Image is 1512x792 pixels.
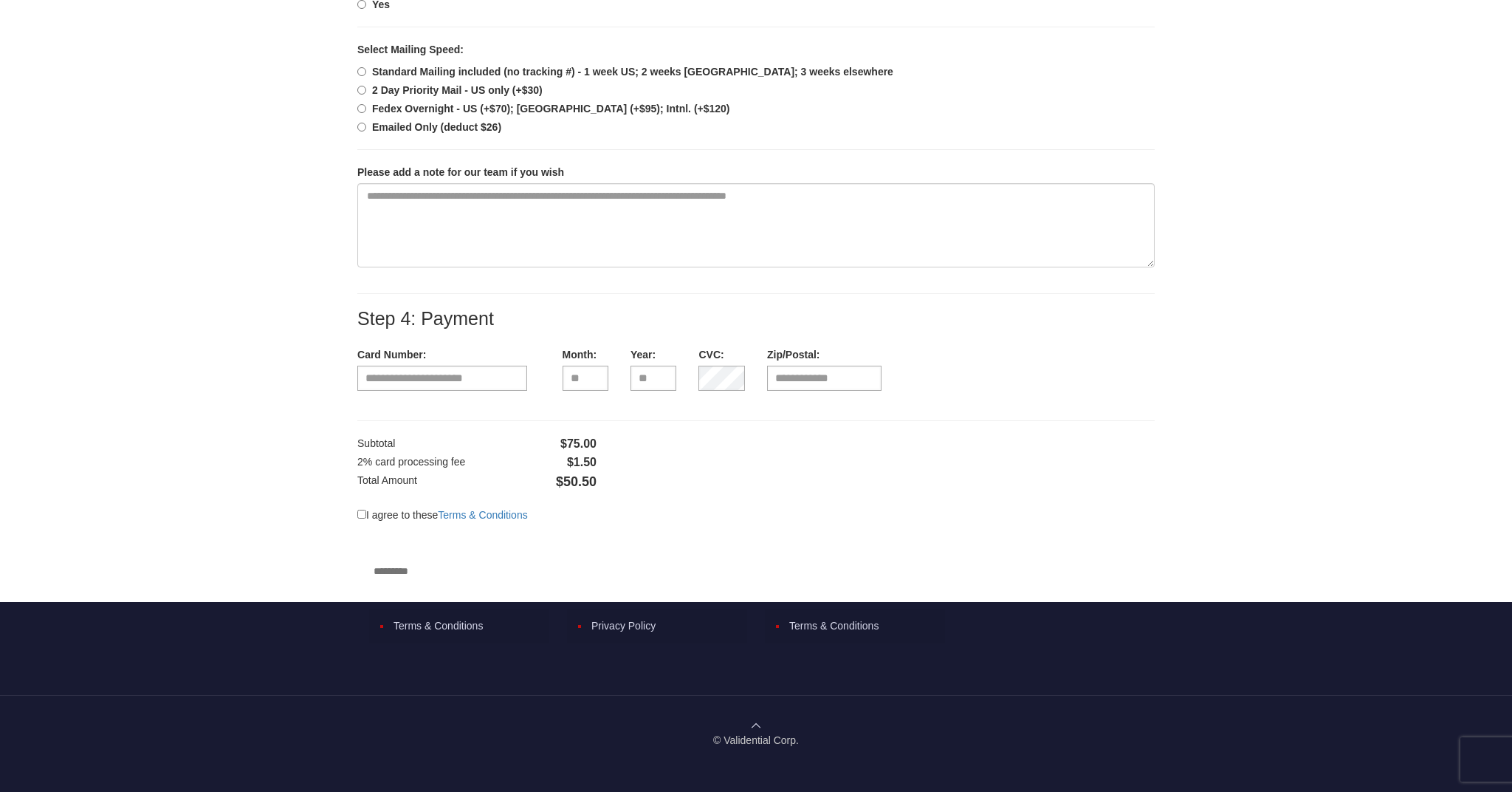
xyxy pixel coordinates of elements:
label: Subtotal [357,436,395,451]
span: $75.00 [560,436,597,454]
b: Select Mailing Speed: [357,44,464,55]
label: 2% card processing fee [357,454,465,469]
label: Step 4: Payment [357,309,494,330]
div: © Validential Corp. [369,733,1143,748]
b: Emailed Only (deduct $26) [372,121,501,133]
b: Fedex Overnight - US (+$70); [GEOGRAPHIC_DATA] (+$95); Intnl. (+$120) [372,103,730,115]
a: Terms & Conditions [787,612,938,640]
b: 2 Day Priority Mail - US only (+$30) [372,84,543,96]
input: Standard Mailing included (no tracking #) - 1 week US; 2 weeks [GEOGRAPHIC_DATA]; 3 weeks elsewhere [357,67,366,76]
b: Standard Mailing included (no tracking #) - 1 week US; 2 weeks [GEOGRAPHIC_DATA]; 3 weeks elsewhere [372,66,893,78]
span: $50.50 [556,473,597,492]
a: Terms & Conditions [391,612,542,640]
label: Month: [563,347,597,362]
a: Terms & Conditions [438,509,527,521]
iframe: LiveChat chat widget [1223,264,1512,792]
span: $1.50 [567,454,597,473]
div: I agree to these [346,492,756,591]
label: Please add a note for our team if you wish [357,165,564,180]
label: Card Number: [357,347,426,362]
input: Emailed Only (deduct $26) [357,123,366,132]
a: Back to top icon [751,720,761,731]
input: Fedex Overnight - US (+$70); [GEOGRAPHIC_DATA] (+$95); Intnl. (+$120) [357,104,366,113]
label: Year: [630,347,656,362]
label: CVC: [698,347,724,362]
label: Zip/Postal: [767,347,820,362]
label: Total Amount [357,473,417,488]
a: Privacy Policy [589,612,740,640]
input: 2 Day Priority Mail - US only (+$30) [357,86,366,95]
